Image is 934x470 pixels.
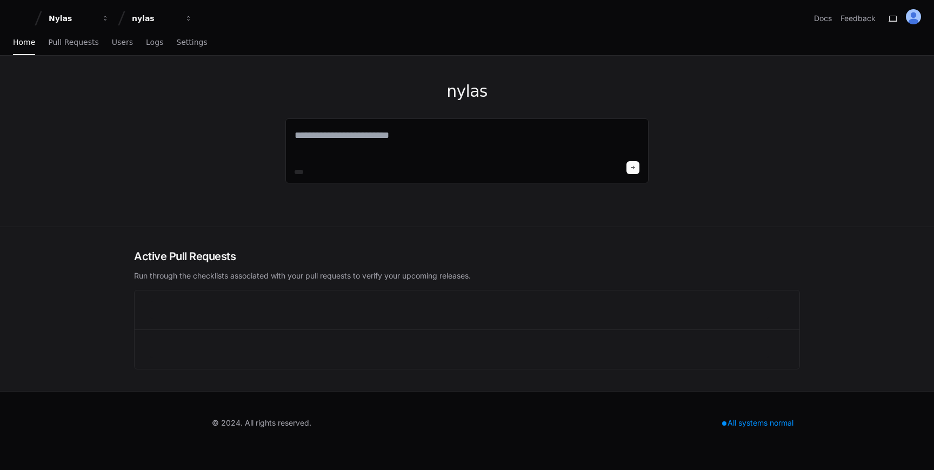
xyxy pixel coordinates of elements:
[716,415,800,431] div: All systems normal
[134,270,800,281] p: Run through the checklists associated with your pull requests to verify your upcoming releases.
[132,13,178,24] div: nylas
[146,39,163,45] span: Logs
[128,9,197,28] button: nylas
[112,30,133,55] a: Users
[48,39,98,45] span: Pull Requests
[112,39,133,45] span: Users
[146,30,163,55] a: Logs
[814,13,832,24] a: Docs
[44,9,114,28] button: Nylas
[212,418,311,428] div: © 2024. All rights reserved.
[48,30,98,55] a: Pull Requests
[49,13,95,24] div: Nylas
[134,249,800,264] h2: Active Pull Requests
[176,30,207,55] a: Settings
[906,9,921,24] img: ALV-UjXdkCaxG7Ha6Z-zDHMTEPqXMlNFMnpHuOo2CVUViR2iaDDte_9HYgjrRZ0zHLyLySWwoP3Esd7mb4Ah-olhw-DLkFEvG...
[13,39,35,45] span: Home
[840,13,876,24] button: Feedback
[13,30,35,55] a: Home
[176,39,207,45] span: Settings
[285,82,649,101] h1: nylas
